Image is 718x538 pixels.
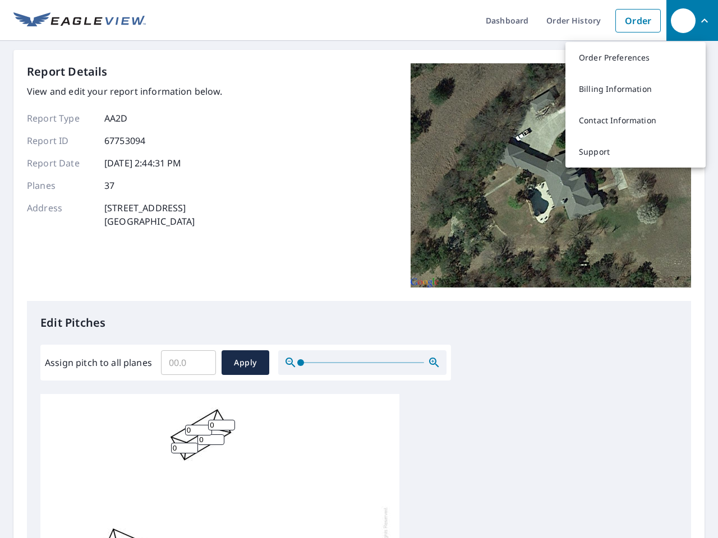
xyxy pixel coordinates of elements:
[565,136,706,168] a: Support
[104,179,114,192] p: 37
[27,112,94,125] p: Report Type
[27,85,223,98] p: View and edit your report information below.
[27,134,94,147] p: Report ID
[13,12,146,29] img: EV Logo
[40,314,678,331] p: Edit Pitches
[565,73,706,105] a: Billing Information
[231,356,260,370] span: Apply
[411,63,691,287] img: Top image
[104,112,128,125] p: AA2D
[104,134,145,147] p: 67753094
[104,156,182,170] p: [DATE] 2:44:31 PM
[104,201,195,228] p: [STREET_ADDRESS] [GEOGRAPHIC_DATA]
[27,179,94,192] p: Planes
[27,63,108,80] p: Report Details
[615,9,661,33] a: Order
[27,201,94,228] p: Address
[45,356,152,369] label: Assign pitch to all planes
[161,347,216,378] input: 00.0
[27,156,94,170] p: Report Date
[565,42,706,73] a: Order Preferences
[222,350,269,375] button: Apply
[565,105,706,136] a: Contact Information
